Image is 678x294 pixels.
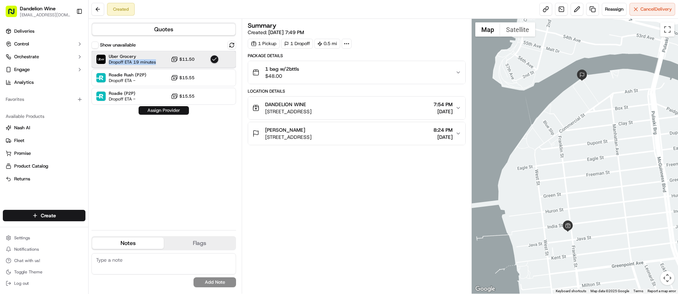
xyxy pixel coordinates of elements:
[22,110,75,116] span: Wisdom [PERSON_NAME]
[248,53,466,59] div: Package Details
[71,176,86,181] span: Pylon
[268,29,304,36] span: [DATE] 7:49 PM
[3,135,85,146] button: Fleet
[3,111,85,122] div: Available Products
[6,176,83,182] a: Returns
[14,110,20,116] img: 1736555255976-a54dd68f-1ca7-489b-9aae-adbdc363a1c4
[7,68,20,81] img: 1736555255976-a54dd68f-1ca7-489b-9aae-adbdc363a1c4
[109,59,156,65] span: Dropoff ETA 19 minutes
[77,129,79,135] span: •
[179,75,195,81] span: $15.55
[629,3,675,16] button: CancelDelivery
[14,130,20,135] img: 1736555255976-a54dd68f-1ca7-489b-9aae-adbdc363a1c4
[171,56,195,63] button: $11.50
[14,150,31,157] span: Promise
[248,39,280,49] div: 1 Pickup
[81,129,95,135] span: [DATE]
[3,278,85,288] button: Log out
[20,12,71,18] button: [EMAIL_ADDRESS][DOMAIN_NAME]
[265,101,306,108] span: DANDELION WINE
[109,96,135,102] span: Dropoff ETA -
[14,125,30,131] span: Nash AI
[57,156,117,169] a: 💻API Documentation
[3,267,85,277] button: Toggle Theme
[14,41,29,47] span: Control
[4,156,57,169] a: 📗Knowledge Base
[41,212,56,219] span: Create
[3,244,85,254] button: Notifications
[110,91,129,99] button: See all
[92,238,164,249] button: Notes
[474,284,497,294] a: Open this area in Google Maps (opens a new window)
[7,92,47,98] div: Past conversations
[92,24,235,35] button: Quotes
[3,51,85,62] button: Orchestrate
[248,88,466,94] div: Location Details
[3,26,85,37] a: Deliveries
[3,233,85,243] button: Settings
[3,3,73,20] button: Dandelion Wine[EMAIL_ADDRESS][DOMAIN_NAME]
[7,28,129,40] p: Welcome 👋
[121,70,129,78] button: Start new chat
[14,246,39,252] span: Notifications
[32,68,116,75] div: Start new chat
[265,72,299,80] span: $48.00
[14,137,24,144] span: Fleet
[14,269,43,275] span: Toggle Theme
[7,123,18,136] img: Wisdom Oko
[139,106,189,115] button: Assign Provider
[7,103,18,117] img: Wisdom Oko
[14,281,29,286] span: Log out
[265,134,312,141] span: [STREET_ADDRESS]
[265,108,312,115] span: [STREET_ADDRESS]
[3,94,85,105] div: Favorites
[590,289,629,293] span: Map data ©2025 Google
[3,122,85,134] button: Nash AI
[248,97,465,119] button: DANDELION WINE[STREET_ADDRESS]7:54 PM[DATE]
[648,289,676,293] a: Report a map error
[3,173,85,185] button: Returns
[96,92,106,101] img: Roadie (P2P)
[6,150,83,157] a: Promise
[179,93,195,99] span: $15.55
[500,22,535,37] button: Show satellite imagery
[164,238,235,249] button: Flags
[96,55,106,64] img: Uber Grocery
[248,22,276,29] h3: Summary
[556,289,586,294] button: Keyboard shortcuts
[14,28,34,34] span: Deliveries
[60,159,66,165] div: 💻
[109,91,135,96] span: Roadie (P2P)
[20,5,56,12] button: Dandelion Wine
[3,148,85,159] button: Promise
[109,78,146,83] span: Dropoff ETA -
[660,271,674,285] button: Map camera controls
[602,3,627,16] button: Reassign
[433,126,453,134] span: 8:24 PM
[96,73,106,82] img: Roadie Rush (P2P)
[14,54,39,60] span: Orchestrate
[3,160,85,172] button: Product Catalog
[640,6,672,12] span: Cancel Delivery
[7,7,21,21] img: Nash
[179,56,195,62] span: $11.50
[171,93,195,100] button: $15.55
[433,101,453,108] span: 7:54 PM
[7,159,13,165] div: 📗
[14,66,30,73] span: Engage
[14,235,30,241] span: Settings
[15,68,28,81] img: 8571987876998_91fb9ceb93ad5c398215_72.jpg
[171,74,195,81] button: $15.55
[475,22,500,37] button: Show street map
[81,110,95,116] span: [DATE]
[265,126,305,134] span: [PERSON_NAME]
[6,163,83,169] a: Product Catalog
[77,110,79,116] span: •
[14,79,34,86] span: Analytics
[265,65,299,72] span: 1 bag w/2bttls
[248,61,465,84] button: 1 bag w/2bttls$48.00
[314,39,340,49] div: 0.5 mi
[248,29,304,36] span: Created:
